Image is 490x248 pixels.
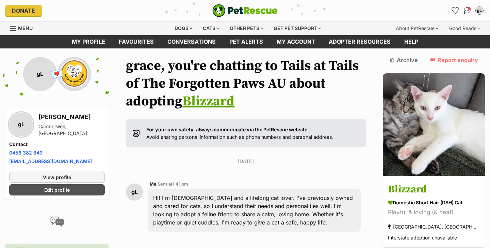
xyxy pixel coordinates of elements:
[38,112,105,122] h3: [PERSON_NAME]
[182,93,234,110] a: Blizzard
[223,35,270,48] a: Pet alerts
[126,57,366,110] h1: grace, you're chatting to Tails at Tails of The Forgotten Paws AU about adopting
[146,126,333,141] p: Avoid sharing personal information such as phone numbers and personal address.
[391,21,443,35] div: About PetRescue
[9,172,105,183] a: View profile
[126,158,366,165] p: [DATE]
[65,35,112,48] a: My profile
[450,5,460,16] a: Favourites
[464,7,471,14] img: chat-41dd97257d64d25036548639549fe6c8038ab92f7586957e7f3b1b290dea8141.svg
[10,21,37,34] a: Menu
[198,21,224,35] div: Cats
[322,35,397,48] a: Adopter resources
[158,181,188,187] span: Sent at
[383,73,485,176] img: Blizzard
[212,4,278,17] a: PetRescue
[476,7,483,14] div: gL
[9,113,33,136] div: gL
[150,181,157,187] span: Me
[450,5,485,16] ul: Account quick links
[146,127,309,132] strong: For your own safety, always communicate via the PetRescue website.
[38,123,105,137] div: Camberwell, [GEOGRAPHIC_DATA]
[23,57,57,91] div: gL
[112,35,161,48] a: Favourites
[270,35,322,48] a: My account
[444,21,485,35] div: Good Reads
[43,174,71,181] span: View profile
[390,57,418,63] a: Archive
[388,235,457,240] span: Interstate adoption unavailable
[429,57,478,63] a: Report enquiry
[50,217,64,227] img: conversation-icon-4a6f8262b818ee0b60e3300018af0b2d0b884aa5de6e9bcb8d3d4eeb1a70a7c4.svg
[9,158,92,164] a: [EMAIL_ADDRESS][DOMAIN_NAME]
[18,25,33,31] span: Menu
[5,5,42,16] a: Donate
[161,35,223,48] a: conversations
[9,150,43,156] a: 0456 382 849
[148,189,361,232] div: Hi! I'm [DEMOGRAPHIC_DATA] and a lifelong cat lover. I've previously owned and cared for cats, so...
[462,5,473,16] a: Conversations
[9,141,105,148] h4: Contact
[397,35,425,48] a: Help
[170,21,197,35] div: Dogs
[57,57,91,91] img: Tails of The Forgotten Paws AU profile pic
[388,199,480,206] div: Domestic Short Hair (DSH) Cat
[44,186,70,193] span: Edit profile
[383,177,485,247] a: Blizzard Domestic Short Hair (DSH) Cat Playful & loving (& deaf) [GEOGRAPHIC_DATA], [GEOGRAPHIC_D...
[49,67,65,81] span: 💌
[225,21,268,35] div: Other pets
[269,21,326,35] div: Get pet support
[388,208,480,217] div: Playful & loving (& deaf)
[388,182,480,197] h3: Blizzard
[173,181,188,187] span: 1:41 pm
[126,184,143,201] div: gL
[474,5,485,16] button: My account
[388,222,480,231] div: [GEOGRAPHIC_DATA], [GEOGRAPHIC_DATA]
[212,4,278,17] img: logo-e224e6f780fb5917bec1dbf3a21bbac754714ae5b6737aabdf751b685950b380.svg
[9,184,105,195] a: Edit profile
